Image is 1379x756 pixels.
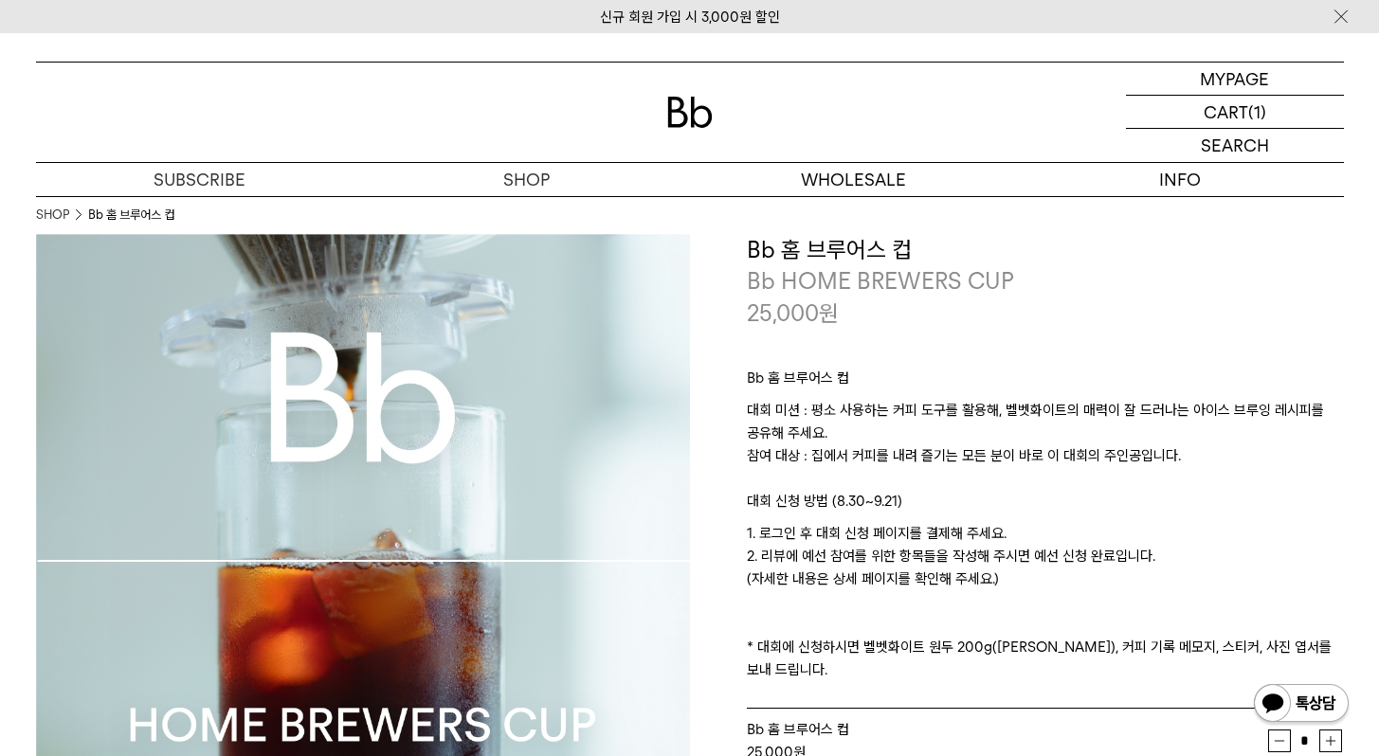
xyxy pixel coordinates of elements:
p: 25,000 [747,297,839,330]
img: 카카오톡 채널 1:1 채팅 버튼 [1252,682,1351,728]
span: Bb 홈 브루어스 컵 [747,721,849,738]
p: 대회 신청 방법 (8.30~9.21) [747,490,1344,522]
p: WHOLESALE [690,163,1017,196]
a: SHOP [36,206,69,225]
p: (1) [1248,96,1266,128]
a: MYPAGE [1126,63,1344,96]
p: CART [1204,96,1248,128]
a: SUBSCRIBE [36,163,363,196]
p: SEARCH [1201,129,1269,162]
p: Bb 홈 브루어스 컵 [747,367,1344,399]
h3: Bb 홈 브루어스 컵 [747,234,1344,266]
a: SHOP [363,163,690,196]
span: 원 [819,299,839,327]
button: 감소 [1268,729,1291,752]
p: 대회 미션 : 평소 사용하는 커피 도구를 활용해, 벨벳화이트의 매력이 잘 드러나는 아이스 브루잉 레시피를 공유해 주세요. 참여 대상 : 집에서 커피를 내려 즐기는 모든 분이 ... [747,399,1344,490]
p: MYPAGE [1200,63,1269,95]
li: Bb 홈 브루어스 컵 [88,206,174,225]
p: INFO [1017,163,1344,196]
p: 1. 로그인 후 대회 신청 페이지를 결제해 주세요. 2. 리뷰에 예선 참여를 위한 항목들을 작성해 주시면 예선 신청 완료입니다. (자세한 내용은 상세 페이지를 확인해 주세요.... [747,522,1344,681]
a: CART (1) [1126,96,1344,129]
button: 증가 [1319,729,1342,752]
p: Bb HOME BREWERS CUP [747,265,1344,297]
a: 신규 회원 가입 시 3,000원 할인 [600,9,780,26]
img: 로고 [667,97,713,128]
